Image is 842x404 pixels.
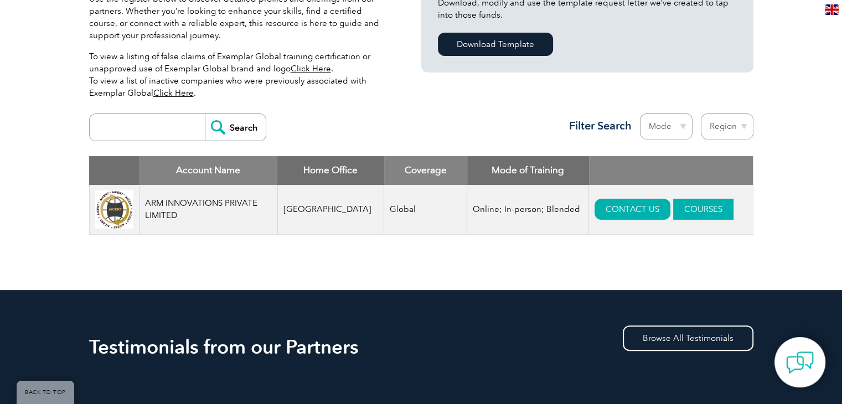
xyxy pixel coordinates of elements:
th: Mode of Training: activate to sort column ascending [467,156,589,185]
img: en [825,4,839,15]
a: CONTACT US [595,199,670,220]
td: Global [384,185,467,235]
img: d4f7149c-8dc9-ef11-a72f-002248108aed-logo.jpg [95,190,133,229]
th: : activate to sort column ascending [589,156,753,185]
a: BACK TO TOP [17,381,74,404]
th: Coverage: activate to sort column ascending [384,156,467,185]
img: contact-chat.png [786,349,814,376]
h3: Filter Search [562,119,632,133]
a: COURSES [673,199,733,220]
a: Click Here [291,64,331,74]
a: Click Here [153,88,194,98]
th: Account Name: activate to sort column descending [139,156,277,185]
th: Home Office: activate to sort column ascending [277,156,384,185]
td: [GEOGRAPHIC_DATA] [277,185,384,235]
h2: Testimonials from our Partners [89,338,753,356]
a: Download Template [438,33,553,56]
a: Browse All Testimonials [623,325,753,351]
td: ARM INNOVATIONS PRIVATE LIMITED [139,185,277,235]
td: Online; In-person; Blended [467,185,589,235]
p: To view a listing of false claims of Exemplar Global training certification or unapproved use of ... [89,50,388,99]
input: Search [205,114,266,141]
